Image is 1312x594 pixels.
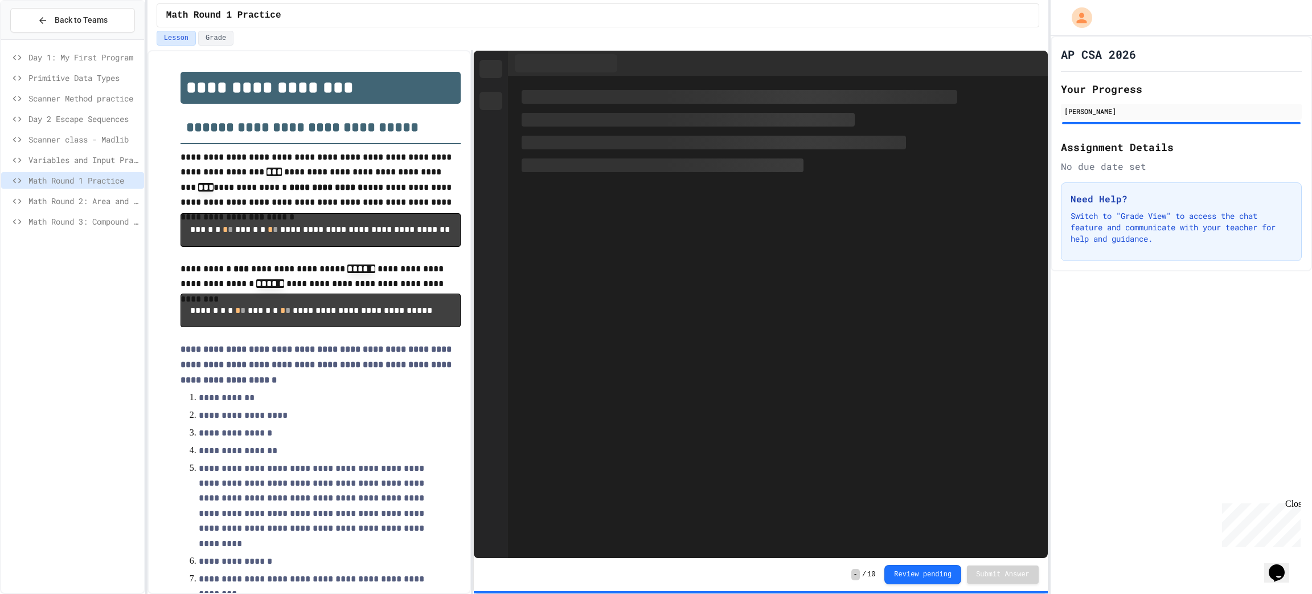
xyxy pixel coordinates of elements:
[862,570,866,579] span: /
[28,51,140,63] span: Day 1: My First Program
[28,154,140,166] span: Variables and Input Practice
[166,9,281,22] span: Math Round 1 Practice
[28,174,140,186] span: Math Round 1 Practice
[851,569,860,580] span: -
[1071,192,1292,206] h3: Need Help?
[1264,548,1301,583] iframe: chat widget
[157,31,196,46] button: Lesson
[1061,160,1302,173] div: No due date set
[55,14,108,26] span: Back to Teams
[10,8,135,32] button: Back to Teams
[1071,210,1292,245] p: Switch to "Grade View" to access the chat feature and communicate with your teacher for help and ...
[1061,46,1136,62] h1: AP CSA 2026
[1217,499,1301,547] iframe: chat widget
[976,570,1030,579] span: Submit Answer
[1060,5,1095,31] div: My Account
[867,570,875,579] span: 10
[28,92,140,104] span: Scanner Method practice
[5,5,79,72] div: Chat with us now!Close
[28,215,140,227] span: Math Round 3: Compound Operators
[967,565,1039,584] button: Submit Answer
[1064,106,1298,116] div: [PERSON_NAME]
[28,133,140,145] span: Scanner class - Madlib
[198,31,233,46] button: Grade
[1061,139,1302,155] h2: Assignment Details
[28,195,140,207] span: Math Round 2: Area and Perimeter
[28,72,140,84] span: Primitive Data Types
[1061,81,1302,97] h2: Your Progress
[28,113,140,125] span: Day 2 Escape Sequences
[884,565,961,584] button: Review pending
